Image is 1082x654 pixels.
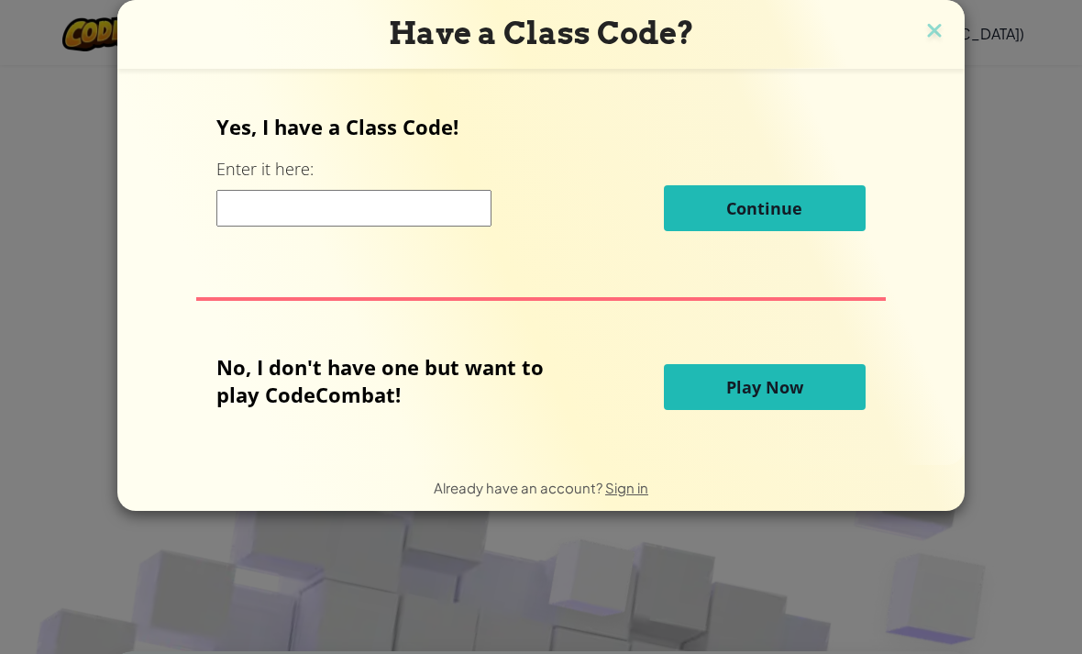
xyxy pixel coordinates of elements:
[434,479,605,496] span: Already have an account?
[664,185,866,231] button: Continue
[216,113,865,140] p: Yes, I have a Class Code!
[216,353,571,408] p: No, I don't have one but want to play CodeCombat!
[726,197,802,219] span: Continue
[605,479,648,496] a: Sign in
[389,15,694,51] span: Have a Class Code?
[726,376,803,398] span: Play Now
[922,18,946,46] img: close icon
[664,364,866,410] button: Play Now
[216,158,314,181] label: Enter it here:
